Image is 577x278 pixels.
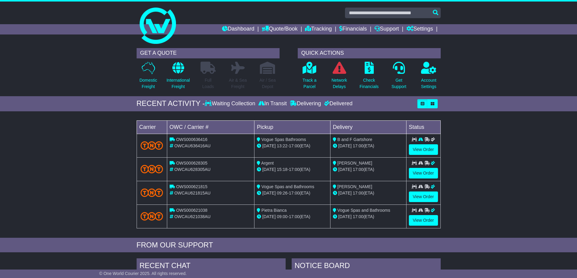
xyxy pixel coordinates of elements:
p: Check Financials [360,77,379,90]
a: View Order [409,191,438,202]
span: [DATE] [262,214,276,219]
a: AccountSettings [421,61,437,93]
a: NetworkDelays [331,61,347,93]
span: OWS000621038 [176,208,207,213]
div: (ETA) [333,214,404,220]
span: 17:00 [353,143,363,148]
span: OWCAU621038AU [174,214,211,219]
span: OWCAU628305AU [174,167,211,172]
img: TNT_Domestic.png [141,141,163,149]
td: Status [406,120,440,134]
span: [DATE] [262,143,276,148]
a: Tracking [305,24,332,34]
div: - (ETA) [257,166,328,173]
span: [DATE] [338,167,352,172]
span: Argent [261,161,274,165]
span: 17:00 [353,214,363,219]
td: OWC / Carrier # [167,120,254,134]
span: OWS000636416 [176,137,207,142]
span: 17:00 [289,214,300,219]
div: (ETA) [333,190,404,196]
img: TNT_Domestic.png [141,212,163,220]
span: OWCAU636416AU [174,143,211,148]
span: Vogue Spas and Bathrooms [261,184,314,189]
div: QUICK ACTIONS [298,48,441,58]
div: Delivering [288,100,323,107]
p: International Freight [167,77,190,90]
td: Pickup [254,120,330,134]
span: 17:00 [289,191,300,195]
a: Track aParcel [302,61,317,93]
img: TNT_Domestic.png [141,188,163,197]
div: - (ETA) [257,143,328,149]
span: [PERSON_NAME] [337,161,372,165]
div: RECENT CHAT [137,258,286,275]
td: Carrier [137,120,167,134]
a: View Order [409,215,438,226]
a: DomesticFreight [139,61,157,93]
p: Air / Sea Depot [260,77,276,90]
a: Financials [339,24,367,34]
div: NOTICE BOARD [292,258,441,275]
p: Account Settings [421,77,436,90]
span: [DATE] [338,214,352,219]
span: Vogue Spas Bathrooms [261,137,306,142]
span: [PERSON_NAME] [337,184,372,189]
p: Domestic Freight [139,77,157,90]
span: B and F Gartshore [337,137,372,142]
a: InternationalFreight [166,61,190,93]
span: OWCAU621815AU [174,191,211,195]
span: 17:00 [353,191,363,195]
img: TNT_Domestic.png [141,165,163,173]
span: OWS000628305 [176,161,207,165]
a: View Order [409,168,438,178]
div: (ETA) [333,143,404,149]
a: Dashboard [222,24,254,34]
span: 15:18 [277,167,287,172]
div: Waiting Collection [205,100,257,107]
a: CheckFinancials [359,61,379,93]
span: 17:00 [289,143,300,148]
a: View Order [409,144,438,155]
span: [DATE] [338,191,352,195]
span: © One World Courier 2025. All rights reserved. [99,271,187,276]
span: Pietra Bianca [261,208,287,213]
p: Full Loads [201,77,216,90]
a: GetSupport [391,61,406,93]
div: GET A QUOTE [137,48,280,58]
div: Delivered [323,100,353,107]
div: (ETA) [333,166,404,173]
p: Track a Parcel [303,77,317,90]
span: [DATE] [262,191,276,195]
div: - (ETA) [257,190,328,196]
span: 13:22 [277,143,287,148]
p: Get Support [391,77,406,90]
span: OWS000621815 [176,184,207,189]
span: 09:26 [277,191,287,195]
div: FROM OUR SUPPORT [137,241,441,250]
p: Network Delays [331,77,347,90]
div: In Transit [257,100,288,107]
div: - (ETA) [257,214,328,220]
div: RECENT ACTIVITY - [137,99,205,108]
p: Air & Sea Freight [229,77,247,90]
span: [DATE] [262,167,276,172]
span: Vogue Spas and Bathrooms [337,208,390,213]
span: 17:00 [353,167,363,172]
a: Support [374,24,399,34]
td: Delivery [330,120,406,134]
span: 09:00 [277,214,287,219]
a: Settings [406,24,433,34]
span: 17:00 [289,167,300,172]
a: Quote/Book [262,24,297,34]
span: [DATE] [338,143,352,148]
